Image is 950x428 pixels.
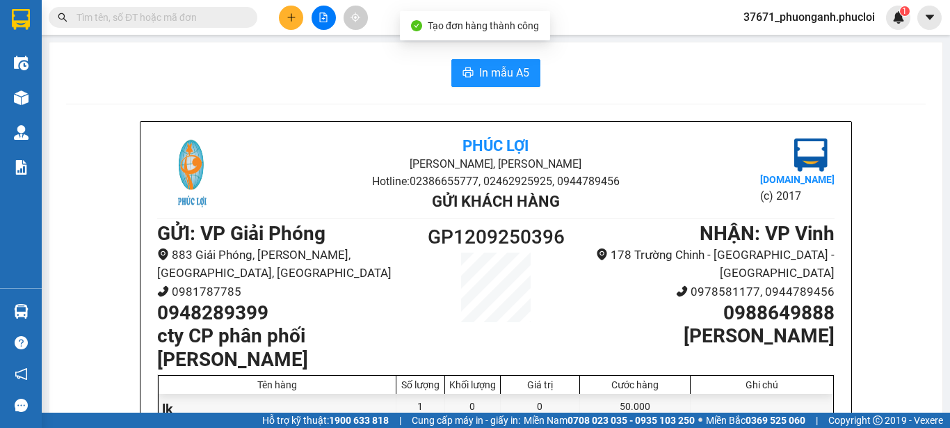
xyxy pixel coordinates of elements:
[15,367,28,381] span: notification
[917,6,942,30] button: caret-down
[329,415,389,426] strong: 1900 633 818
[432,193,560,210] b: Gửi khách hàng
[287,13,296,22] span: plus
[760,187,835,205] li: (c) 2017
[157,246,411,283] li: 883 Giải Phóng, [PERSON_NAME], [GEOGRAPHIC_DATA], [GEOGRAPHIC_DATA]
[12,9,30,30] img: logo-vxr
[14,90,29,105] img: warehouse-icon
[924,11,936,24] span: caret-down
[15,336,28,349] span: question-circle
[14,56,29,70] img: warehouse-icon
[157,285,169,297] span: phone
[445,394,501,425] div: 0
[412,413,520,428] span: Cung cấp máy in - giấy in:
[462,67,474,80] span: printer
[15,399,28,412] span: message
[58,13,67,22] span: search
[14,304,29,319] img: warehouse-icon
[312,6,336,30] button: file-add
[698,418,702,423] span: ⚪️
[270,173,721,190] li: Hotline: 02386655777, 02462925925, 0944789456
[700,222,835,245] b: NHẬN : VP Vinh
[157,248,169,260] span: environment
[892,11,905,24] img: icon-new-feature
[262,413,389,428] span: Hỗ trợ kỹ thuật:
[816,413,818,428] span: |
[676,285,688,297] span: phone
[344,6,368,30] button: aim
[449,379,497,390] div: Khối lượng
[732,8,886,26] span: 37671_phuonganh.phucloi
[694,379,830,390] div: Ghi chú
[567,415,695,426] strong: 0708 023 035 - 0935 103 250
[14,160,29,175] img: solution-icon
[14,125,29,140] img: warehouse-icon
[581,301,835,325] h1: 0988649888
[596,248,608,260] span: environment
[524,413,695,428] span: Miền Nam
[706,413,805,428] span: Miền Bắc
[157,301,411,325] h1: 0948289399
[400,379,441,390] div: Số lượng
[746,415,805,426] strong: 0369 525 060
[77,10,241,25] input: Tìm tên, số ĐT hoặc mã đơn
[396,394,445,425] div: 1
[794,138,828,172] img: logo.jpg
[159,394,396,425] div: lk
[581,283,835,301] li: 0978581177, 0944789456
[451,59,540,87] button: printerIn mẫu A5
[462,137,529,154] b: Phúc Lợi
[162,379,392,390] div: Tên hàng
[581,246,835,283] li: 178 Trường Chinh - [GEOGRAPHIC_DATA] - [GEOGRAPHIC_DATA]
[17,17,87,87] img: logo.jpg
[501,394,580,425] div: 0
[351,13,360,22] span: aim
[411,222,581,253] h1: GP1209250396
[270,155,721,173] li: [PERSON_NAME], [PERSON_NAME]
[157,222,325,245] b: GỬI : VP Giải Phóng
[319,13,328,22] span: file-add
[157,138,227,208] img: logo.jpg
[157,324,411,371] h1: cty CP phân phối [PERSON_NAME]
[428,20,539,31] span: Tạo đơn hàng thành công
[157,283,411,301] li: 0981787785
[279,6,303,30] button: plus
[130,34,581,51] li: [PERSON_NAME], [PERSON_NAME]
[581,324,835,348] h1: [PERSON_NAME]
[479,64,529,81] span: In mẫu A5
[411,20,422,31] span: check-circle
[760,174,835,185] b: [DOMAIN_NAME]
[583,379,686,390] div: Cước hàng
[130,51,581,69] li: Hotline: 02386655777, 02462925925, 0944789456
[580,394,691,425] div: 50.000
[399,413,401,428] span: |
[873,415,883,425] span: copyright
[900,6,910,16] sup: 1
[902,6,907,16] span: 1
[504,379,576,390] div: Giá trị
[17,101,186,124] b: GỬI : VP Giải Phóng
